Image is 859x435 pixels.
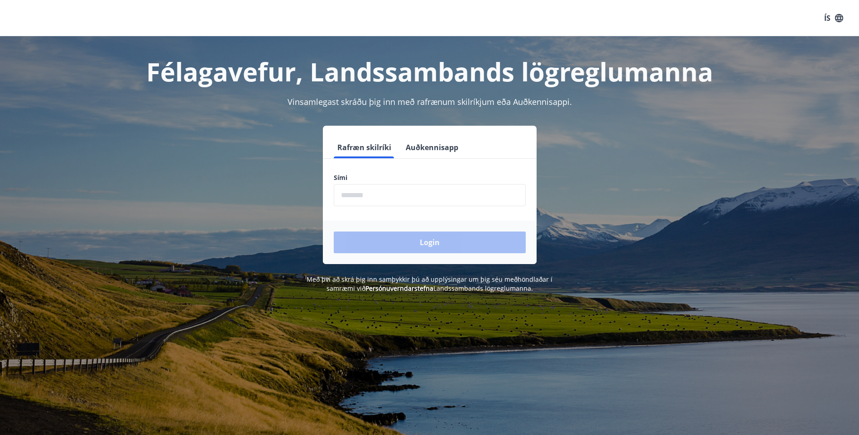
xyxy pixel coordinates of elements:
h1: Félagavefur, Landssambands lögreglumanna [115,54,745,89]
span: Vinsamlegast skráðu þig inn með rafrænum skilríkjum eða Auðkennisappi. [288,96,572,107]
button: ÍS [819,10,848,26]
a: Persónuverndarstefna [365,284,433,293]
span: Með því að skrá þig inn samþykkir þú að upplýsingar um þig séu meðhöndlaðar í samræmi við Landssa... [307,275,552,293]
button: Rafræn skilríki [334,137,395,158]
label: Sími [334,173,526,182]
button: Auðkennisapp [402,137,462,158]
